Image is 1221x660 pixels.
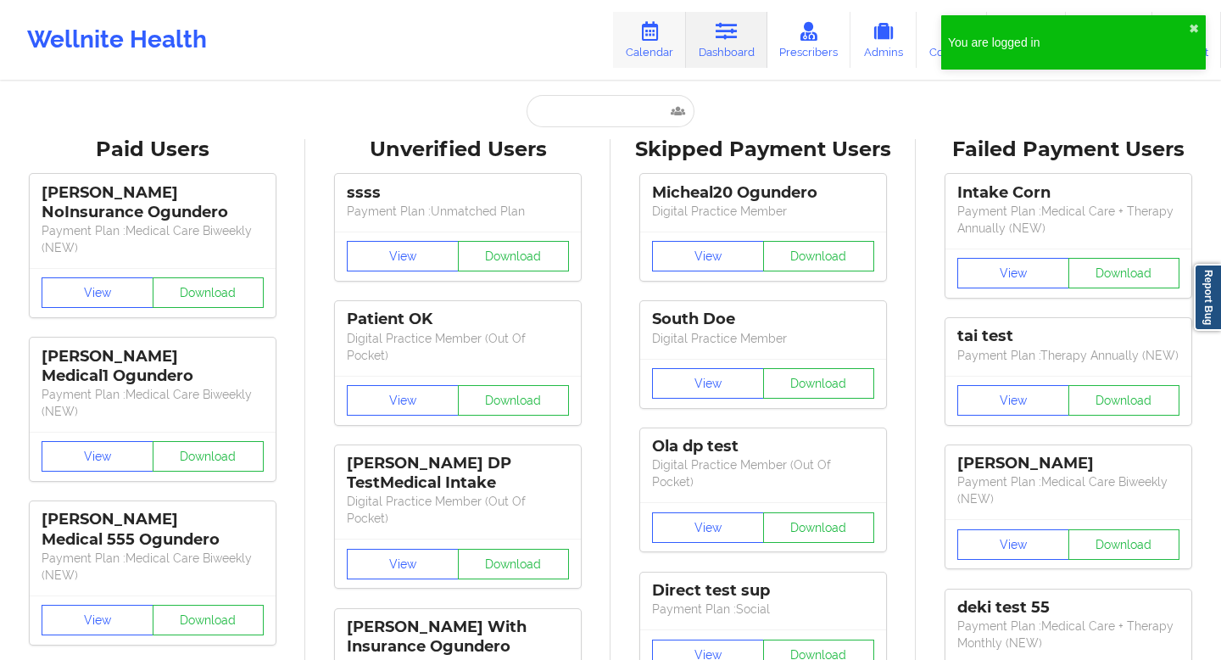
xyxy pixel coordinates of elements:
[686,12,767,68] a: Dashboard
[957,473,1179,507] p: Payment Plan : Medical Care Biweekly (NEW)
[613,12,686,68] a: Calendar
[153,441,265,472] button: Download
[652,437,874,456] div: Ola dp test
[42,510,264,549] div: [PERSON_NAME] Medical 555 Ogundero
[652,203,874,220] p: Digital Practice Member
[42,550,264,584] p: Payment Plan : Medical Care Biweekly (NEW)
[347,618,569,657] div: [PERSON_NAME] With Insurance Ogundero
[652,512,764,543] button: View
[652,241,764,271] button: View
[957,183,1179,203] div: Intake Corn
[622,137,904,163] div: Skipped Payment Users
[42,605,153,635] button: View
[763,512,875,543] button: Download
[1068,385,1180,416] button: Download
[347,310,569,329] div: Patient OK
[850,12,917,68] a: Admins
[1068,258,1180,288] button: Download
[652,310,874,329] div: South Doe
[42,441,153,472] button: View
[42,347,264,386] div: [PERSON_NAME] Medical1 Ogundero
[347,549,459,579] button: View
[928,137,1209,163] div: Failed Payment Users
[458,549,570,579] button: Download
[12,137,293,163] div: Paid Users
[458,385,570,416] button: Download
[948,34,1189,51] div: You are logged in
[347,385,459,416] button: View
[652,183,874,203] div: Micheal20 Ogundero
[957,598,1179,618] div: deki test 55
[347,203,569,220] p: Payment Plan : Unmatched Plan
[652,456,874,490] p: Digital Practice Member (Out Of Pocket)
[42,386,264,420] p: Payment Plan : Medical Care Biweekly (NEW)
[957,258,1069,288] button: View
[347,493,569,527] p: Digital Practice Member (Out Of Pocket)
[42,183,264,222] div: [PERSON_NAME] NoInsurance Ogundero
[153,277,265,308] button: Download
[957,454,1179,473] div: [PERSON_NAME]
[652,581,874,601] div: Direct test sup
[652,368,764,399] button: View
[763,368,875,399] button: Download
[42,277,153,308] button: View
[767,12,851,68] a: Prescribers
[347,183,569,203] div: ssss
[42,222,264,256] p: Payment Plan : Medical Care Biweekly (NEW)
[957,618,1179,652] p: Payment Plan : Medical Care + Therapy Monthly (NEW)
[1189,22,1199,36] button: close
[652,330,874,347] p: Digital Practice Member
[957,529,1069,560] button: View
[317,137,599,163] div: Unverified Users
[957,203,1179,237] p: Payment Plan : Medical Care + Therapy Annually (NEW)
[957,385,1069,416] button: View
[1068,529,1180,560] button: Download
[957,347,1179,364] p: Payment Plan : Therapy Annually (NEW)
[153,605,265,635] button: Download
[763,241,875,271] button: Download
[458,241,570,271] button: Download
[347,454,569,493] div: [PERSON_NAME] DP TestMedical Intake
[347,330,569,364] p: Digital Practice Member (Out Of Pocket)
[917,12,987,68] a: Coaches
[1194,264,1221,331] a: Report Bug
[957,327,1179,346] div: tai test
[652,601,874,618] p: Payment Plan : Social
[347,241,459,271] button: View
